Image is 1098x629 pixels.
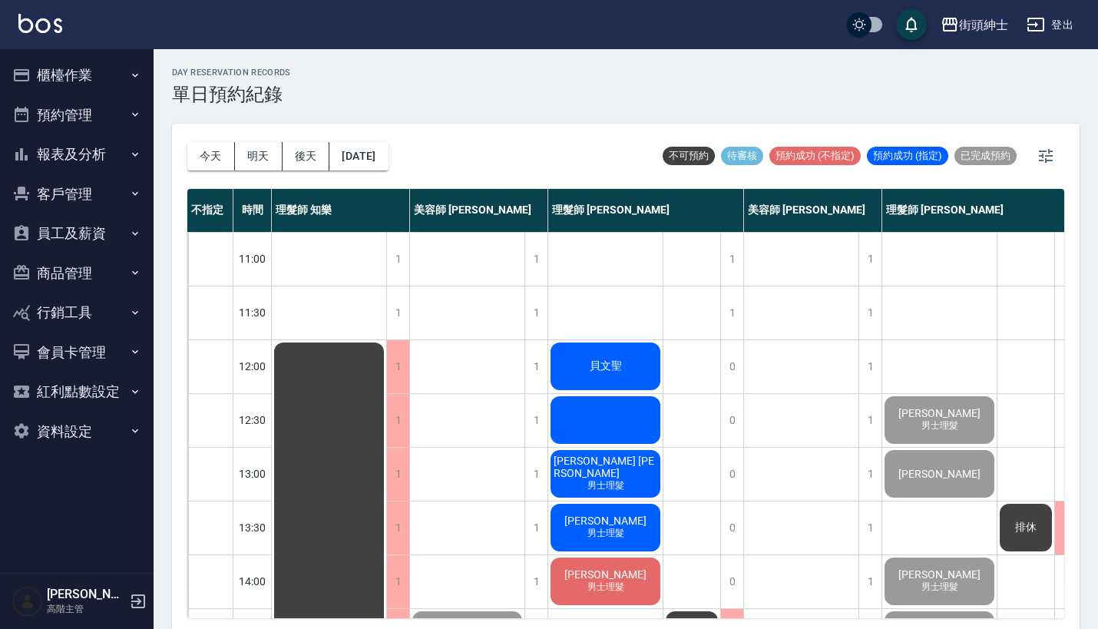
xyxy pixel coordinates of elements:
[233,339,272,393] div: 12:00
[524,448,547,501] div: 1
[584,479,627,492] span: 男士理髮
[47,602,125,616] p: 高階主管
[896,9,927,40] button: save
[233,393,272,447] div: 12:30
[172,68,291,78] h2: day Reservation records
[233,501,272,555] div: 13:30
[720,555,743,608] div: 0
[858,502,881,555] div: 1
[720,448,743,501] div: 0
[524,555,547,608] div: 1
[6,134,147,174] button: 報表及分析
[858,555,881,608] div: 1
[233,232,272,286] div: 11:00
[233,189,272,232] div: 時間
[934,9,1014,41] button: 街頭紳士
[386,448,409,501] div: 1
[858,340,881,393] div: 1
[721,149,763,163] span: 待審核
[524,233,547,286] div: 1
[233,555,272,608] div: 14:00
[524,394,547,447] div: 1
[47,587,125,602] h5: [PERSON_NAME]
[720,502,743,555] div: 0
[6,95,147,135] button: 預約管理
[6,293,147,333] button: 行銷工具
[720,394,743,447] div: 0
[6,253,147,293] button: 商品管理
[233,286,272,339] div: 11:30
[6,333,147,372] button: 會員卡管理
[858,448,881,501] div: 1
[918,419,961,432] span: 男士理髮
[235,142,283,170] button: 明天
[410,189,548,232] div: 美容師 [PERSON_NAME]
[867,149,948,163] span: 預約成功 (指定)
[6,174,147,214] button: 客戶管理
[584,581,627,594] span: 男士理髮
[720,286,743,339] div: 1
[6,372,147,412] button: 紅利點數設定
[283,142,330,170] button: 後天
[187,142,235,170] button: 今天
[858,233,881,286] div: 1
[587,359,625,373] span: 貝文聖
[172,84,291,105] h3: 單日預約紀錄
[524,502,547,555] div: 1
[386,394,409,447] div: 1
[663,149,715,163] span: 不可預約
[882,189,1078,232] div: 理髮師 [PERSON_NAME]
[858,394,881,447] div: 1
[895,568,984,581] span: [PERSON_NAME]
[1020,11,1080,39] button: 登出
[720,233,743,286] div: 1
[584,527,627,540] span: 男士理髮
[18,14,62,33] img: Logo
[954,149,1017,163] span: 已完成預約
[6,412,147,452] button: 資料設定
[1012,521,1040,535] span: 排休
[858,286,881,339] div: 1
[548,189,744,232] div: 理髮師 [PERSON_NAME]
[6,55,147,95] button: 櫃檯作業
[12,586,43,617] img: Person
[561,515,650,527] span: [PERSON_NAME]
[187,189,233,232] div: 不指定
[386,286,409,339] div: 1
[386,555,409,608] div: 1
[6,214,147,253] button: 員工及薪資
[959,15,1008,35] div: 街頭紳士
[895,468,984,480] span: [PERSON_NAME]
[524,340,547,393] div: 1
[769,149,861,163] span: 預約成功 (不指定)
[918,581,961,594] span: 男士理髮
[744,189,882,232] div: 美容師 [PERSON_NAME]
[329,142,388,170] button: [DATE]
[386,502,409,555] div: 1
[272,189,410,232] div: 理髮師 知樂
[720,340,743,393] div: 0
[895,407,984,419] span: [PERSON_NAME]
[386,233,409,286] div: 1
[233,447,272,501] div: 13:00
[551,455,660,479] span: [PERSON_NAME] [PERSON_NAME]
[386,340,409,393] div: 1
[524,286,547,339] div: 1
[561,568,650,581] span: [PERSON_NAME]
